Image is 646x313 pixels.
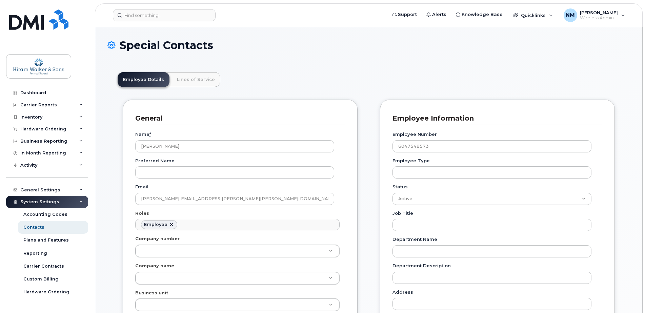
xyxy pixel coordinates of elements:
label: Employee Number [392,131,437,138]
div: Employee [144,222,167,227]
label: Company name [135,263,174,269]
label: Department Description [392,263,451,269]
label: Address [392,289,413,295]
label: Department Name [392,236,437,243]
label: Roles [135,210,149,216]
label: Name [135,131,151,138]
label: Employee Type [392,158,430,164]
label: Business unit [135,290,168,296]
abbr: required [149,131,151,137]
a: Lines of Service [171,72,220,87]
label: Preferred Name [135,158,175,164]
a: Employee Details [118,72,169,87]
label: Job Title [392,210,413,216]
label: Company number [135,235,180,242]
h3: Employee Information [392,114,597,123]
h1: Special Contacts [107,39,630,51]
label: Status [392,184,408,190]
h3: General [135,114,340,123]
label: Email [135,184,148,190]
